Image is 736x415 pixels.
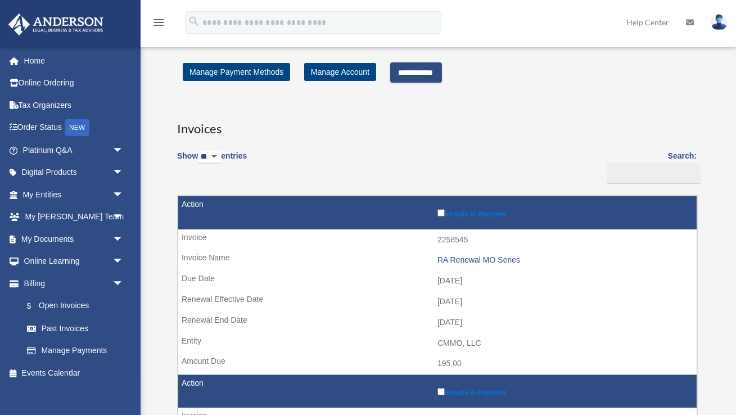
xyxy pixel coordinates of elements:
[607,163,701,184] input: Search:
[112,161,135,184] span: arrow_drop_down
[183,63,290,81] a: Manage Payment Methods
[16,340,135,362] a: Manage Payments
[437,388,445,395] input: Include in Payment
[152,16,165,29] i: menu
[178,353,697,375] td: 195.00
[8,49,141,72] a: Home
[8,94,141,116] a: Tax Organizers
[112,206,135,229] span: arrow_drop_down
[304,63,376,81] a: Manage Account
[198,151,221,164] select: Showentries
[178,333,697,354] td: CMMO, LLC
[65,119,89,136] div: NEW
[178,291,697,313] td: [DATE]
[8,228,141,250] a: My Documentsarrow_drop_down
[112,272,135,295] span: arrow_drop_down
[8,116,141,139] a: Order StatusNEW
[437,209,445,216] input: Include in Payment
[8,161,141,184] a: Digital Productsarrow_drop_down
[16,295,129,318] a: $Open Invoices
[5,13,107,35] img: Anderson Advisors Platinum Portal
[8,362,141,384] a: Events Calendar
[603,149,697,184] label: Search:
[437,255,691,265] div: RA Renewal MO Series
[112,183,135,206] span: arrow_drop_down
[711,14,728,30] img: User Pic
[112,228,135,251] span: arrow_drop_down
[8,206,141,228] a: My [PERSON_NAME] Teamarrow_drop_down
[112,139,135,162] span: arrow_drop_down
[437,386,691,397] label: Include in Payment
[112,250,135,273] span: arrow_drop_down
[152,20,165,29] a: menu
[8,250,141,273] a: Online Learningarrow_drop_down
[437,207,691,218] label: Include in Payment
[178,270,697,292] td: [DATE]
[178,312,697,333] td: [DATE]
[177,149,247,175] label: Show entries
[8,139,141,161] a: Platinum Q&Aarrow_drop_down
[8,183,141,206] a: My Entitiesarrow_drop_down
[177,110,697,138] h3: Invoices
[178,229,697,251] td: 2258545
[8,272,135,295] a: Billingarrow_drop_down
[16,317,135,340] a: Past Invoices
[188,15,200,28] i: search
[33,299,39,313] span: $
[8,72,141,94] a: Online Ordering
